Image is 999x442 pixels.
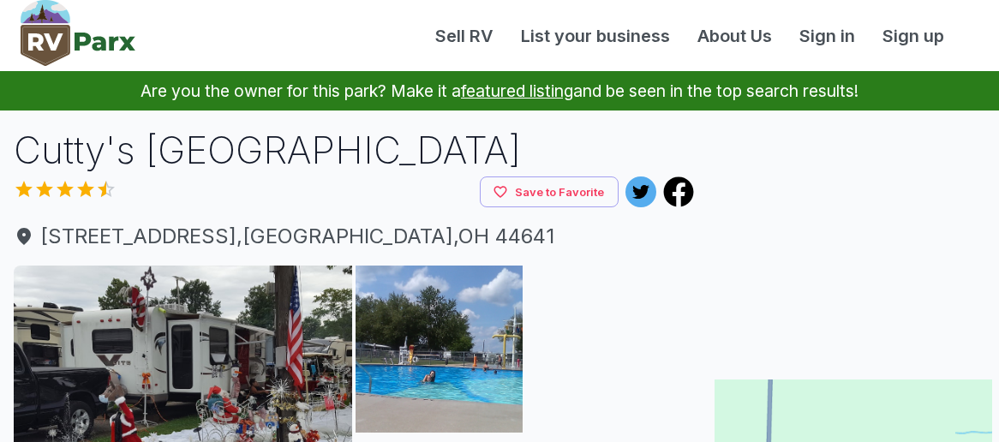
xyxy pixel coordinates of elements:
a: About Us [684,23,786,49]
a: featured listing [461,81,573,101]
h1: Cutty's [GEOGRAPHIC_DATA] [14,124,694,176]
iframe: Advertisement [715,124,992,338]
a: [STREET_ADDRESS],[GEOGRAPHIC_DATA],OH 44641 [14,221,694,252]
img: AAcXr8rhuxD30x1tEHOyZo9KvqHQhQsvD9vihXuReQeFgOsLuEBx6B2O8t-7oPmUQceWvlJtbfYR-mDpmjHxwWe28IhvPHNvF... [356,266,523,433]
span: [STREET_ADDRESS] , [GEOGRAPHIC_DATA] , OH 44641 [14,221,694,252]
button: Save to Favorite [480,176,619,208]
p: Are you the owner for this park? Make it a and be seen in the top search results! [21,71,978,110]
a: Sign in [786,23,869,49]
a: Sign up [869,23,958,49]
img: AAcXr8reUGgTlStopy4JfPG8oa9kP6cHr-j2FHoSeIiAJ7RjvxhrAO1eUYXQDLD7-RpE7FpItfJT7BbdcxO7P_xhNjLOq1H7v... [527,266,694,433]
a: Sell RV [422,23,507,49]
a: List your business [507,23,684,49]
